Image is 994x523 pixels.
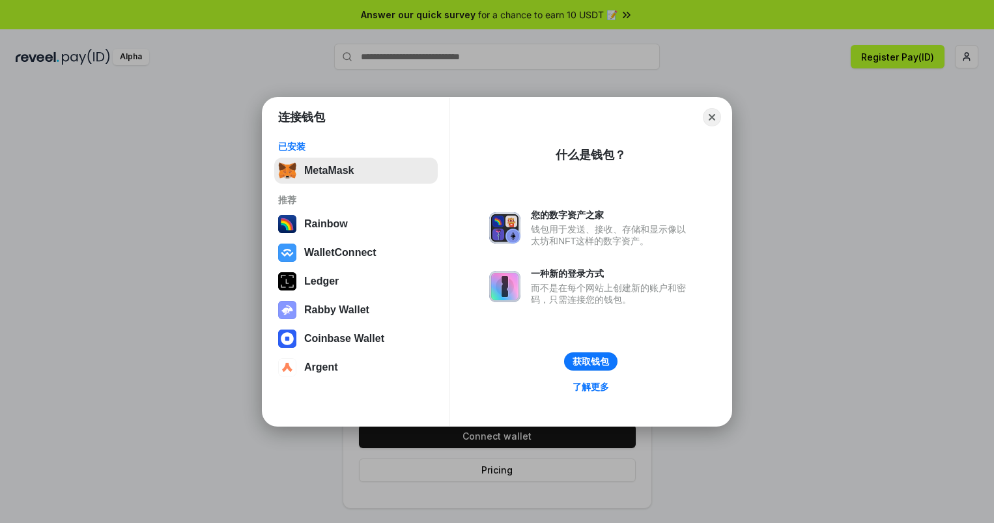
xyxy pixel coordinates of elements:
div: Rainbow [304,218,348,230]
img: svg+xml,%3Csvg%20width%3D%22120%22%20height%3D%22120%22%20viewBox%3D%220%200%20120%20120%22%20fil... [278,215,296,233]
div: Coinbase Wallet [304,333,384,345]
div: Argent [304,361,338,373]
button: Argent [274,354,438,380]
h1: 连接钱包 [278,109,325,125]
button: Close [703,108,721,126]
img: svg+xml,%3Csvg%20xmlns%3D%22http%3A%2F%2Fwww.w3.org%2F2000%2Fsvg%22%20fill%3D%22none%22%20viewBox... [278,301,296,319]
div: 获取钱包 [573,356,609,367]
button: Coinbase Wallet [274,326,438,352]
div: 钱包用于发送、接收、存储和显示像以太坊和NFT这样的数字资产。 [531,223,692,247]
div: Rabby Wallet [304,304,369,316]
img: svg+xml,%3Csvg%20xmlns%3D%22http%3A%2F%2Fwww.w3.org%2F2000%2Fsvg%22%20width%3D%2228%22%20height%3... [278,272,296,290]
img: svg+xml,%3Csvg%20xmlns%3D%22http%3A%2F%2Fwww.w3.org%2F2000%2Fsvg%22%20fill%3D%22none%22%20viewBox... [489,212,520,244]
button: 获取钱包 [564,352,618,371]
button: WalletConnect [274,240,438,266]
div: 什么是钱包？ [556,147,626,163]
button: MetaMask [274,158,438,184]
div: 了解更多 [573,381,609,393]
div: 而不是在每个网站上创建新的账户和密码，只需连接您的钱包。 [531,282,692,305]
a: 了解更多 [565,378,617,395]
button: Ledger [274,268,438,294]
button: Rainbow [274,211,438,237]
button: Rabby Wallet [274,297,438,323]
div: 一种新的登录方式 [531,268,692,279]
img: svg+xml,%3Csvg%20width%3D%2228%22%20height%3D%2228%22%20viewBox%3D%220%200%2028%2028%22%20fill%3D... [278,244,296,262]
div: MetaMask [304,165,354,177]
img: svg+xml,%3Csvg%20width%3D%2228%22%20height%3D%2228%22%20viewBox%3D%220%200%2028%2028%22%20fill%3D... [278,358,296,376]
div: 您的数字资产之家 [531,209,692,221]
img: svg+xml,%3Csvg%20width%3D%2228%22%20height%3D%2228%22%20viewBox%3D%220%200%2028%2028%22%20fill%3D... [278,330,296,348]
div: 已安装 [278,141,434,152]
div: WalletConnect [304,247,376,259]
img: svg+xml,%3Csvg%20fill%3D%22none%22%20height%3D%2233%22%20viewBox%3D%220%200%2035%2033%22%20width%... [278,162,296,180]
div: Ledger [304,276,339,287]
img: svg+xml,%3Csvg%20xmlns%3D%22http%3A%2F%2Fwww.w3.org%2F2000%2Fsvg%22%20fill%3D%22none%22%20viewBox... [489,271,520,302]
div: 推荐 [278,194,434,206]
